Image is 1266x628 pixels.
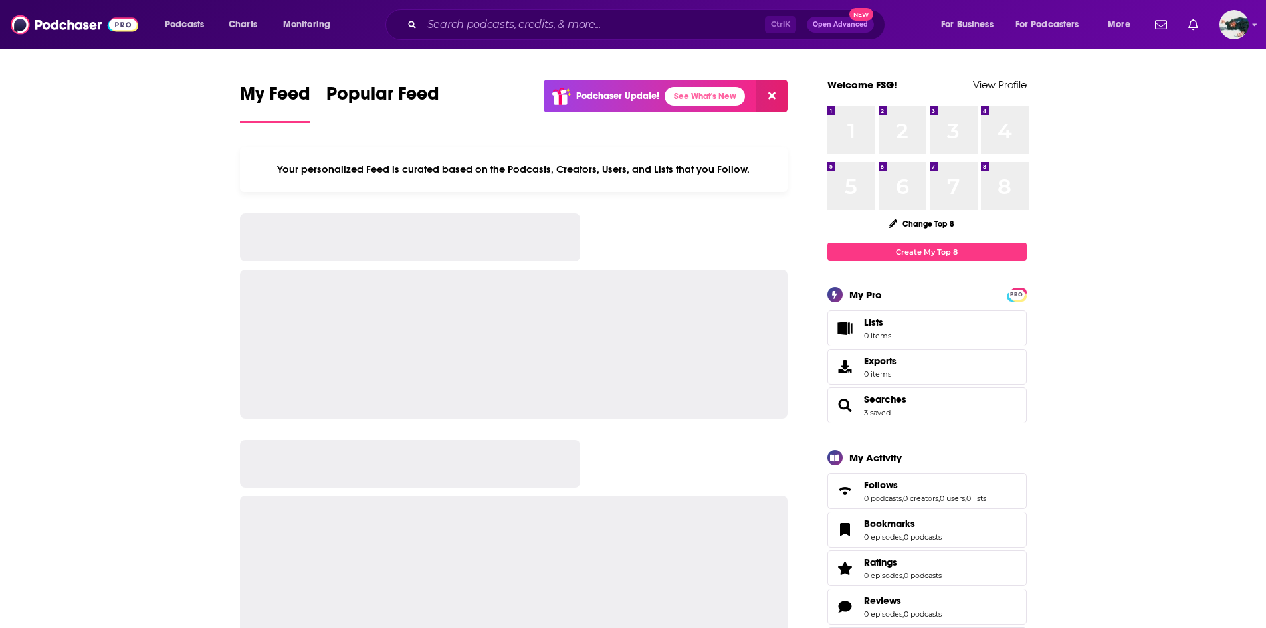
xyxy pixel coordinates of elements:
button: Open AdvancedNew [807,17,874,33]
span: Ctrl K [765,16,796,33]
a: 0 episodes [864,532,902,542]
a: 0 episodes [864,609,902,619]
span: Follows [827,473,1027,509]
span: 0 items [864,369,897,379]
span: Monitoring [283,15,330,34]
span: New [849,8,873,21]
a: Show notifications dropdown [1183,13,1204,36]
span: 0 items [864,331,891,340]
span: Bookmarks [864,518,915,530]
span: Ratings [864,556,897,568]
a: Follows [864,479,986,491]
span: Follows [864,479,898,491]
div: Your personalized Feed is curated based on the Podcasts, Creators, Users, and Lists that you Follow. [240,147,788,192]
a: Searches [832,396,859,415]
input: Search podcasts, credits, & more... [422,14,765,35]
div: My Pro [849,288,882,301]
a: Follows [832,482,859,500]
a: Ratings [864,556,942,568]
a: My Feed [240,82,310,123]
div: My Activity [849,451,902,464]
span: Exports [832,358,859,376]
img: Podchaser - Follow, Share and Rate Podcasts [11,12,138,37]
a: 0 episodes [864,571,902,580]
span: , [965,494,966,503]
a: 0 podcasts [904,609,942,619]
button: open menu [156,14,221,35]
a: 0 creators [903,494,938,503]
a: 0 podcasts [904,571,942,580]
a: 0 podcasts [864,494,902,503]
span: Lists [832,319,859,338]
a: View Profile [973,78,1027,91]
a: Create My Top 8 [827,243,1027,261]
a: Reviews [832,597,859,616]
a: Ratings [832,559,859,577]
span: Reviews [864,595,901,607]
span: , [938,494,940,503]
span: Podcasts [165,15,204,34]
span: Logged in as fsg.publicity [1219,10,1249,39]
span: Searches [827,387,1027,423]
span: Exports [864,355,897,367]
button: open menu [932,14,1010,35]
p: Podchaser Update! [576,90,659,102]
span: , [902,609,904,619]
a: Reviews [864,595,942,607]
span: Popular Feed [326,82,439,113]
a: 0 podcasts [904,532,942,542]
span: Lists [864,316,883,328]
a: Lists [827,310,1027,346]
button: open menu [1007,14,1099,35]
a: See What's New [665,87,745,106]
span: PRO [1009,290,1025,300]
div: Search podcasts, credits, & more... [398,9,898,40]
a: Popular Feed [326,82,439,123]
button: Show profile menu [1219,10,1249,39]
a: Welcome FSG! [827,78,897,91]
span: Charts [229,15,257,34]
span: Open Advanced [813,21,868,28]
span: Lists [864,316,891,328]
span: Reviews [827,589,1027,625]
a: Show notifications dropdown [1150,13,1172,36]
a: Bookmarks [864,518,942,530]
button: open menu [274,14,348,35]
span: For Podcasters [1015,15,1079,34]
span: , [902,571,904,580]
span: More [1108,15,1130,34]
a: Charts [220,14,265,35]
a: Bookmarks [832,520,859,539]
button: open menu [1099,14,1147,35]
span: , [902,532,904,542]
a: 0 lists [966,494,986,503]
span: My Feed [240,82,310,113]
a: 3 saved [864,408,891,417]
span: For Business [941,15,994,34]
button: Change Top 8 [881,215,963,232]
img: User Profile [1219,10,1249,39]
span: Ratings [827,550,1027,586]
span: Bookmarks [827,512,1027,548]
a: Exports [827,349,1027,385]
a: PRO [1009,289,1025,299]
a: 0 users [940,494,965,503]
span: , [902,494,903,503]
a: Searches [864,393,906,405]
